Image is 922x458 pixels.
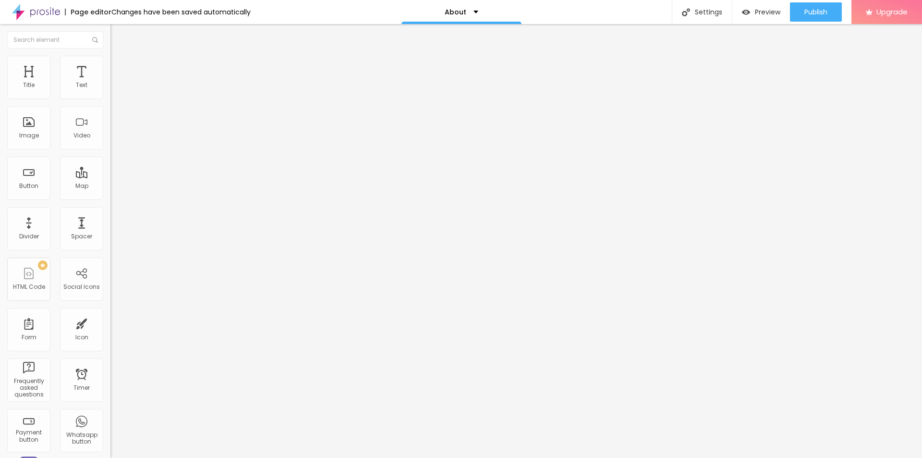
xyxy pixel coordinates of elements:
div: Payment button [10,429,48,443]
div: Image [19,132,39,139]
div: Divider [19,233,39,240]
div: Page editor [65,9,111,15]
div: HTML Code [13,284,45,290]
div: Whatsapp button [62,432,100,446]
div: Social Icons [63,284,100,290]
div: Text [76,82,87,88]
img: view-1.svg [742,8,750,16]
p: About [445,9,466,15]
div: Changes have been saved automatically [111,9,251,15]
img: Icone [682,8,690,16]
div: Button [19,183,38,189]
button: Preview [732,2,790,22]
div: Map [75,183,88,189]
div: Spacer [71,233,92,240]
span: Publish [804,8,827,16]
div: Timer [73,384,90,391]
iframe: Editor [110,24,922,458]
div: Title [23,82,35,88]
button: Publish [790,2,842,22]
span: Preview [755,8,780,16]
span: Upgrade [876,8,908,16]
div: Form [22,334,36,341]
input: Search element [7,31,103,49]
div: Icon [75,334,88,341]
div: Video [73,132,90,139]
div: Frequently asked questions [10,378,48,398]
img: Icone [92,37,98,43]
